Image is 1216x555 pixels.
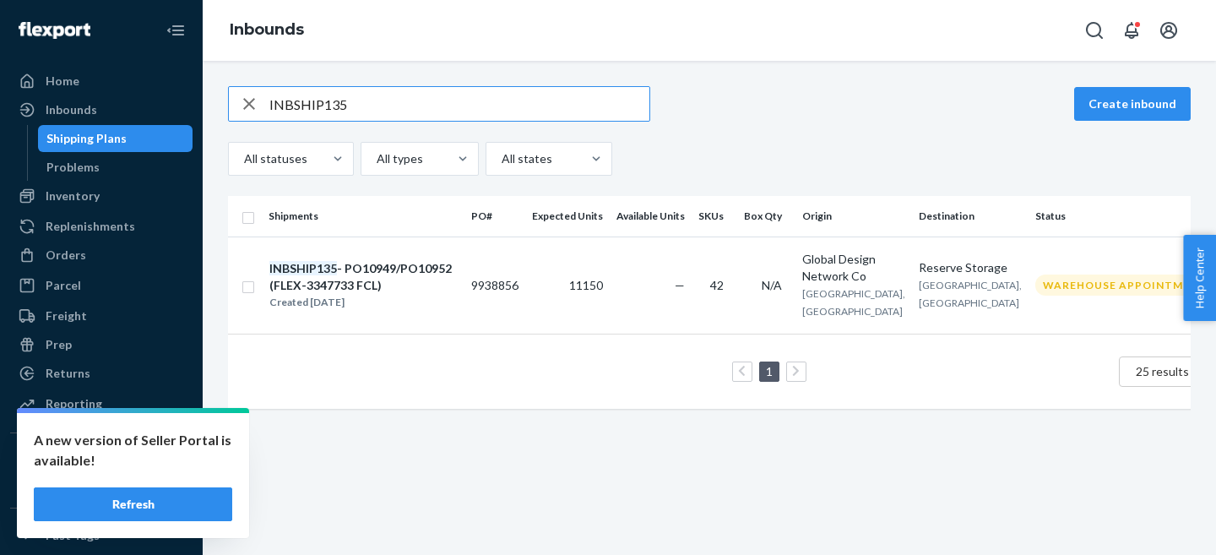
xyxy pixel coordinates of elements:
div: Returns [46,365,90,382]
td: 9938856 [464,237,525,334]
div: Created [DATE] [269,294,457,311]
th: Destination [912,196,1029,237]
button: Help Center [1183,235,1216,321]
a: Returns [10,360,193,387]
div: Inbounds [46,101,97,118]
div: Global Design Network Co [802,251,905,285]
span: — [675,278,685,292]
p: A new version of Seller Portal is available! [34,430,232,471]
a: Reporting [10,390,193,417]
span: N/A [762,278,782,292]
div: Problems [46,159,100,176]
button: Refresh [34,487,232,521]
a: Shipping Plans [38,125,193,152]
input: All states [500,150,502,167]
th: Available Units [610,196,692,237]
button: Open notifications [1115,14,1148,47]
a: Inbounds [230,20,304,39]
a: Inbounds [10,96,193,123]
div: Home [46,73,79,90]
span: [GEOGRAPHIC_DATA], [GEOGRAPHIC_DATA] [802,287,905,318]
span: 42 [710,278,724,292]
em: INBSHIP135 [269,261,337,275]
button: Create inbound [1074,87,1191,121]
button: Close Navigation [159,14,193,47]
th: Shipments [262,196,464,237]
span: 11150 [569,278,603,292]
input: All types [375,150,377,167]
span: [GEOGRAPHIC_DATA], [GEOGRAPHIC_DATA] [919,279,1022,309]
a: Page 1 is your current page [763,364,776,378]
a: Orders [10,242,193,269]
div: Shipping Plans [46,130,127,147]
div: Inventory [46,188,100,204]
a: Inventory [10,182,193,209]
a: Parcel [10,272,193,299]
div: Reserve Storage [919,259,1022,276]
a: Problems [38,154,193,181]
button: Open account menu [1152,14,1186,47]
input: Search inbounds by name, destination, msku... [269,87,649,121]
div: Prep [46,336,72,353]
div: Freight [46,307,87,324]
a: Home [10,68,193,95]
div: Parcel [46,277,81,294]
a: Add Integration [10,481,193,501]
ol: breadcrumbs [216,6,318,55]
div: - PO10949/PO10952 (FLEX-3347733 FCL) [269,260,457,294]
img: Flexport logo [19,22,90,39]
button: Fast Tags [10,522,193,549]
button: Integrations [10,447,193,474]
a: Freight [10,302,193,329]
a: Prep [10,331,193,358]
div: Replenishments [46,218,135,235]
button: Open Search Box [1078,14,1111,47]
th: Expected Units [525,196,610,237]
th: PO# [464,196,525,237]
th: Origin [795,196,912,237]
th: SKUs [692,196,737,237]
div: Reporting [46,395,102,412]
input: All statuses [242,150,244,167]
div: Orders [46,247,86,264]
a: Replenishments [10,213,193,240]
th: Box Qty [737,196,795,237]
